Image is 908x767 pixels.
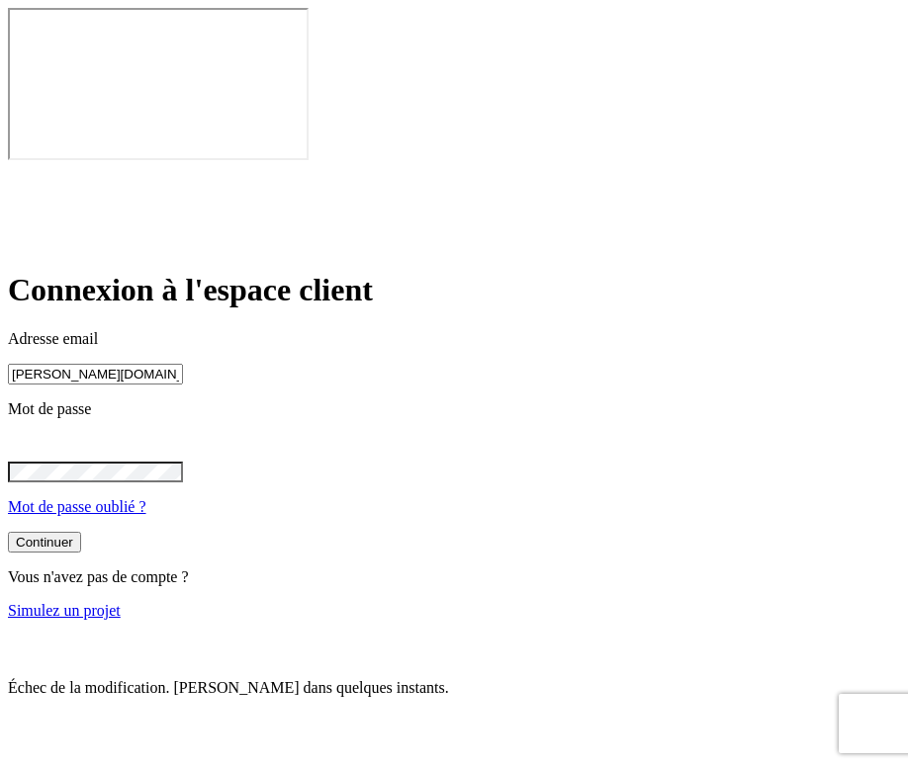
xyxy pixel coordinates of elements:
button: Continuer [8,532,81,553]
p: Mot de passe [8,400,900,418]
a: Mot de passe oublié ? [8,498,146,515]
a: Simulez un projet [8,602,121,619]
div: Continuer [16,535,73,550]
span: Échec de la modification. [PERSON_NAME] dans quelques instants. [8,679,449,696]
p: Vous n'avez pas de compte ? [8,568,900,586]
h1: Connexion à l'espace client [8,272,900,308]
p: Adresse email [8,330,900,348]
